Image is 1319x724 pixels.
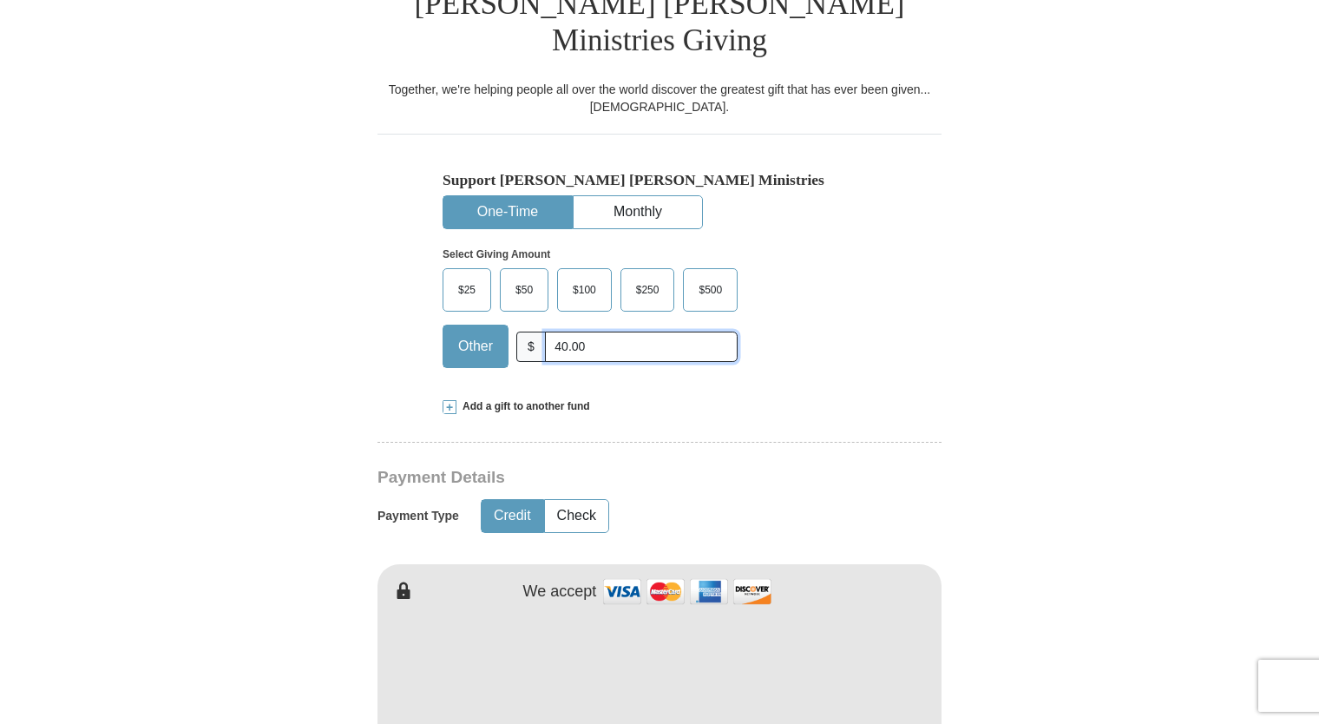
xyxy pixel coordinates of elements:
[545,332,738,362] input: Other Amount
[450,277,484,303] span: $25
[377,81,942,115] div: Together, we're helping people all over the world discover the greatest gift that has ever been g...
[443,248,550,260] strong: Select Giving Amount
[516,332,546,362] span: $
[482,500,543,532] button: Credit
[600,573,774,610] img: credit cards accepted
[456,399,590,414] span: Add a gift to another fund
[443,171,876,189] h5: Support [PERSON_NAME] [PERSON_NAME] Ministries
[523,582,597,602] h4: We accept
[564,277,605,303] span: $100
[377,468,820,488] h3: Payment Details
[450,333,502,359] span: Other
[545,500,608,532] button: Check
[377,509,459,523] h5: Payment Type
[627,277,668,303] span: $250
[507,277,541,303] span: $50
[690,277,731,303] span: $500
[574,196,702,228] button: Monthly
[443,196,572,228] button: One-Time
